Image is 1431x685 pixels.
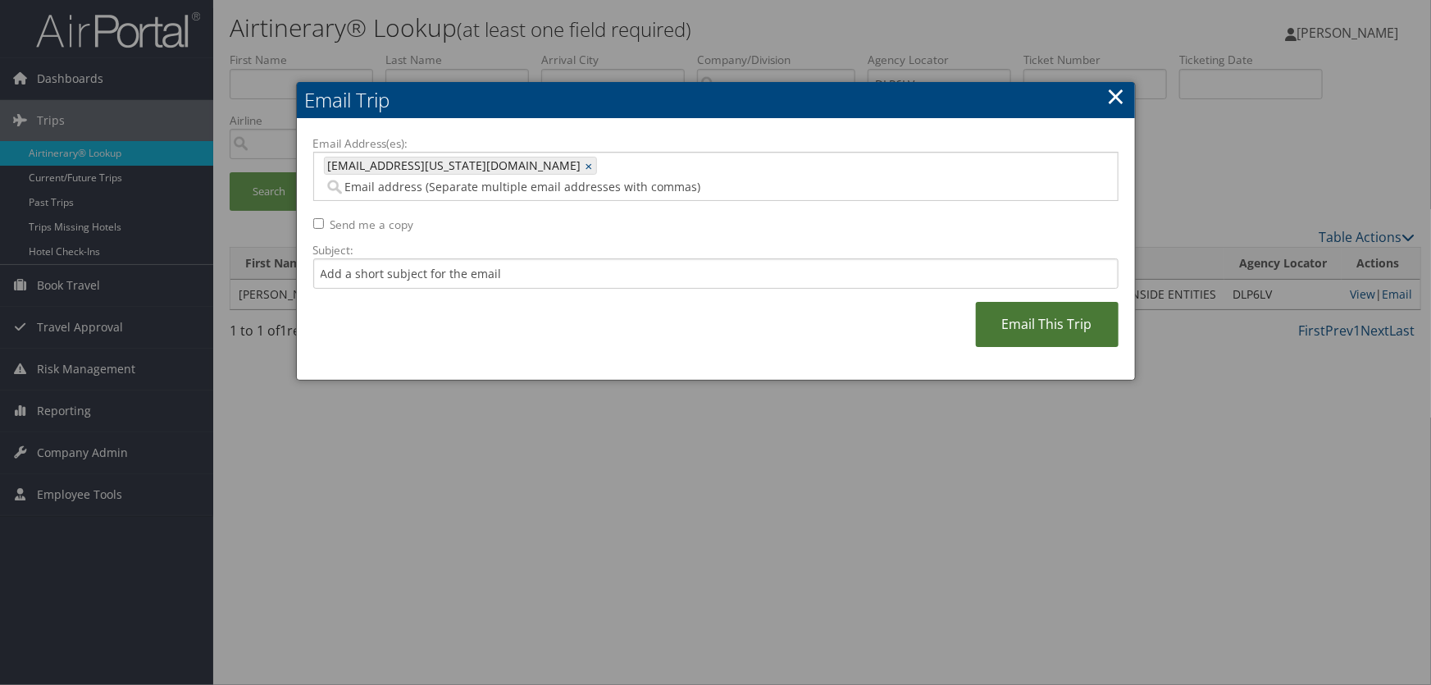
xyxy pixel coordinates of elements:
a: × [1107,80,1126,112]
input: Email address (Separate multiple email addresses with commas) [324,179,927,195]
label: Email Address(es): [313,135,1119,152]
h2: Email Trip [297,82,1135,118]
input: Add a short subject for the email [313,258,1119,289]
a: × [586,158,596,174]
label: Subject: [313,242,1119,258]
label: Send me a copy [330,217,414,233]
a: Email This Trip [976,302,1119,347]
span: [EMAIL_ADDRESS][US_STATE][DOMAIN_NAME] [325,158,581,174]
